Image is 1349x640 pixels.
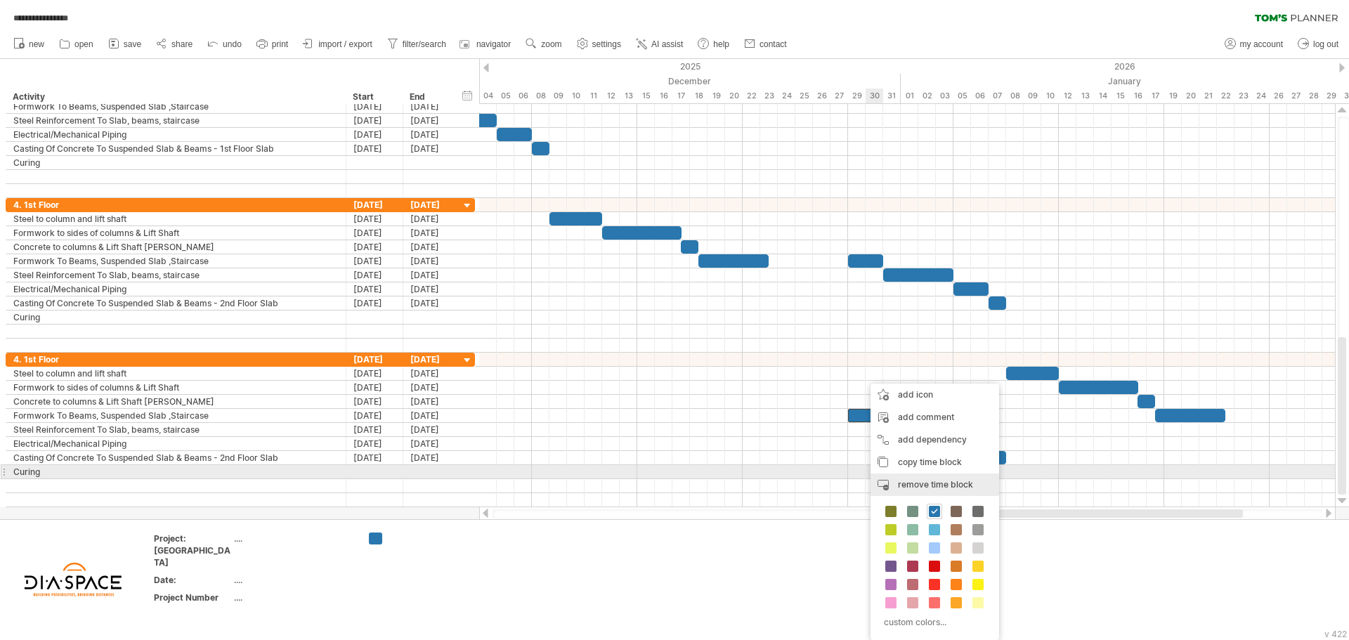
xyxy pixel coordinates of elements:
div: [DATE] [346,437,403,450]
div: Saturday, 3 January 2026 [936,89,953,103]
div: Steel Reinforcement To Slab, beams, staircase [13,114,339,127]
div: Saturday, 13 December 2025 [620,89,637,103]
div: Activity [13,90,338,104]
div: Formwork To Beams, Suspended Slab ,Staircase [13,254,339,268]
div: Formwork to sides of columns & Lift Shaft [13,226,339,240]
div: [DATE] [346,142,403,155]
span: navigator [476,39,511,49]
div: [DATE] [346,198,403,211]
div: Friday, 19 December 2025 [708,89,725,103]
div: Steel Reinforcement To Slab, beams, staircase [13,423,339,436]
a: open [56,35,98,53]
div: Wednesday, 31 December 2025 [883,89,901,103]
span: undo [223,39,242,49]
div: Monday, 15 December 2025 [637,89,655,103]
div: Saturday, 27 December 2025 [830,89,848,103]
div: custom colors... [878,613,988,632]
div: [DATE] [403,381,460,394]
div: Tuesday, 13 January 2026 [1076,89,1094,103]
div: Casting Of Concrete To Suspended Slab & Beams - 1st Floor Slab [13,142,339,155]
div: Wednesday, 21 January 2026 [1199,89,1217,103]
div: December 2025 [426,74,901,89]
a: log out [1294,35,1343,53]
div: v 422 [1324,629,1347,639]
a: help [694,35,734,53]
div: Saturday, 17 January 2026 [1147,89,1164,103]
div: Monday, 26 January 2026 [1270,89,1287,103]
div: [DATE] [403,226,460,240]
div: Friday, 2 January 2026 [918,89,936,103]
div: End [410,90,452,104]
div: [DATE] [346,226,403,240]
span: zoom [541,39,561,49]
span: filter/search [403,39,446,49]
div: Tuesday, 6 January 2026 [971,89,989,103]
a: settings [573,35,625,53]
div: [DATE] [346,240,403,254]
div: [DATE] [403,296,460,310]
span: copy time block [898,457,962,467]
span: my account [1240,39,1283,49]
a: print [253,35,292,53]
div: [DATE] [403,142,460,155]
div: Tuesday, 23 December 2025 [760,89,778,103]
div: Thursday, 11 December 2025 [585,89,602,103]
div: Thursday, 1 January 2026 [901,89,918,103]
div: Thursday, 22 January 2026 [1217,89,1234,103]
div: Project: [GEOGRAPHIC_DATA] [154,533,231,568]
div: [DATE] [346,353,403,366]
a: AI assist [632,35,687,53]
div: [DATE] [346,395,403,408]
a: import / export [299,35,377,53]
div: Friday, 26 December 2025 [813,89,830,103]
div: Monday, 22 December 2025 [743,89,760,103]
div: Friday, 16 January 2026 [1129,89,1147,103]
div: Tuesday, 9 December 2025 [549,89,567,103]
div: [DATE] [346,254,403,268]
div: Wednesday, 28 January 2026 [1305,89,1322,103]
div: [DATE] [403,198,460,211]
div: Thursday, 18 December 2025 [690,89,708,103]
a: contact [741,35,791,53]
div: Wednesday, 10 December 2025 [567,89,585,103]
div: Friday, 23 January 2026 [1234,89,1252,103]
div: Electrical/Mechanical Piping [13,128,339,141]
div: Curing [13,465,339,478]
div: Thursday, 4 December 2025 [479,89,497,103]
div: 4. 1st Floor [13,198,339,211]
div: Curing [13,311,339,324]
div: [DATE] [346,423,403,436]
div: [DATE] [403,395,460,408]
div: Formwork To Beams, Suspended Slab ,Staircase [13,409,339,422]
div: [DATE] [403,212,460,226]
div: .... [234,574,352,586]
div: Friday, 9 January 2026 [1024,89,1041,103]
div: [DATE] [403,240,460,254]
div: [DATE] [346,282,403,296]
div: [DATE] [346,268,403,282]
span: help [713,39,729,49]
div: Steel to column and lift shaft [13,212,339,226]
a: new [10,35,48,53]
div: Wednesday, 24 December 2025 [778,89,795,103]
a: navigator [457,35,515,53]
div: Tuesday, 27 January 2026 [1287,89,1305,103]
div: 4. 1st Floor [13,353,339,366]
div: Wednesday, 7 January 2026 [989,89,1006,103]
div: [DATE] [403,282,460,296]
div: Steel Reinforcement To Slab, beams, staircase [13,268,339,282]
div: Formwork To Beams, Suspended Slab ,Staircase [13,100,339,113]
a: undo [204,35,246,53]
div: [DATE] [346,367,403,380]
a: my account [1221,35,1287,53]
div: [DATE] [403,409,460,422]
span: log out [1313,39,1338,49]
div: .... [234,533,352,544]
div: Saturday, 6 December 2025 [514,89,532,103]
div: [DATE] [403,451,460,464]
div: [DATE] [346,100,403,113]
div: [DATE] [346,381,403,394]
div: Saturday, 10 January 2026 [1041,89,1059,103]
div: [DATE] [403,100,460,113]
div: Formwork to sides of columns & Lift Shaft [13,381,339,394]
